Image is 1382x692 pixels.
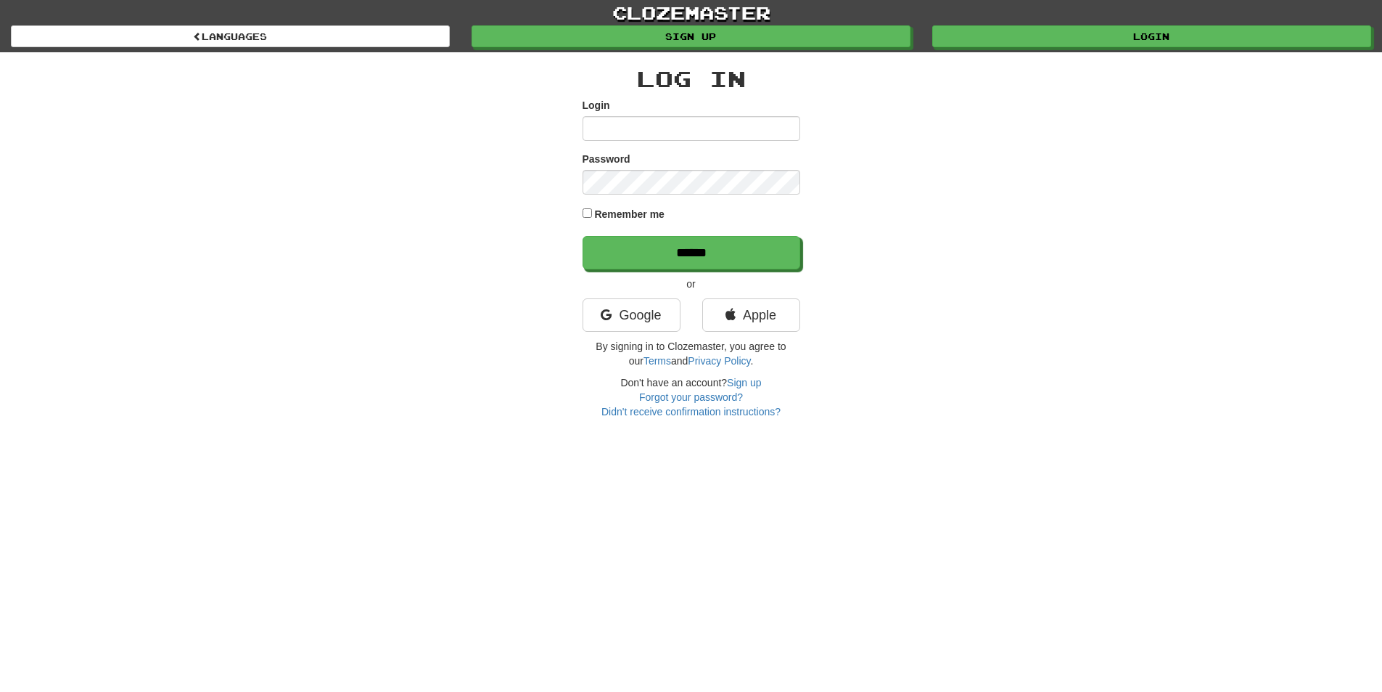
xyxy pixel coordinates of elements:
a: Didn't receive confirmation instructions? [601,406,781,418]
label: Password [583,152,630,166]
a: Apple [702,298,800,332]
a: Sign up [472,25,910,47]
div: Don't have an account? [583,375,800,419]
a: Login [932,25,1371,47]
a: Languages [11,25,450,47]
a: Sign up [727,377,761,388]
h2: Log In [583,67,800,91]
p: By signing in to Clozemaster, you agree to our and . [583,339,800,368]
label: Login [583,98,610,113]
a: Privacy Policy [688,355,750,367]
label: Remember me [594,207,665,221]
a: Google [583,298,680,332]
a: Terms [643,355,671,367]
p: or [583,277,800,291]
a: Forgot your password? [639,391,743,403]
